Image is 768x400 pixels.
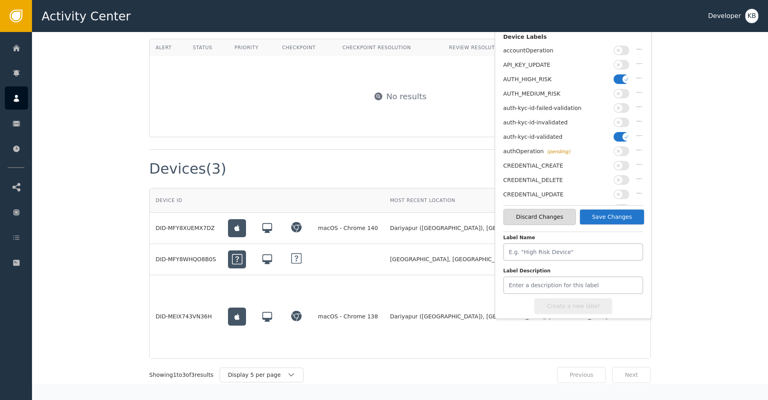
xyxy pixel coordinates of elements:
div: No results [386,90,427,102]
div: Showing 1 to 3 of 3 results [149,371,214,379]
div: macOS - Chrome 138 [318,312,378,321]
span: [GEOGRAPHIC_DATA], [GEOGRAPHIC_DATA], [GEOGRAPHIC_DATA] [390,255,574,264]
span: Dariyapur ([GEOGRAPHIC_DATA]), [GEOGRAPHIC_DATA], [GEOGRAPHIC_DATA] [390,312,608,321]
label: Label Name [503,234,643,243]
th: Status [187,39,228,56]
span: (pending) [547,149,570,154]
div: auth-kyc-id-invalidated [503,118,610,127]
div: Device Labels [503,33,643,45]
div: AUTH_HIGH_RISK [503,75,610,84]
button: Save Changes [579,209,645,225]
th: Checkpoint Resolution [336,39,443,56]
div: CREDENTIAL_CREATE [503,162,610,170]
div: Devices (3) [149,162,226,176]
input: Enter a description for this label [503,276,643,294]
div: Display 5 per page [228,371,287,379]
th: Most Recent Location [384,188,614,213]
div: macOS - Chrome 140 [318,224,378,232]
div: CREDENTIAL_DELETE [503,176,610,184]
th: Priority [228,39,276,56]
span: Activity Center [42,7,131,25]
div: DID-MFY8XUEMX7DZ [156,224,216,232]
div: API_KEY_UPDATE [503,61,610,69]
th: Device ID [150,188,222,213]
div: authOperation [503,147,610,156]
div: DEVICE_SEEN_ONCE [503,205,610,213]
th: Checkpoint [276,39,336,56]
button: KB [745,9,758,23]
div: DID-MEIX743VN36H [156,312,216,321]
th: Alert [150,39,187,56]
div: AUTH_MEDIUM_RISK [503,90,610,98]
div: DID-MFY8WHQO8B0S [156,255,216,264]
div: Developer [708,11,741,21]
input: E.g. "High Risk Device" [503,243,643,261]
label: Label Description [503,267,643,276]
div: auth-kyc-id-failed-validation [503,104,610,112]
th: Review Resolution [443,39,532,56]
span: Dariyapur ([GEOGRAPHIC_DATA]), [GEOGRAPHIC_DATA], [GEOGRAPHIC_DATA] [390,224,608,232]
div: CREDENTIAL_UPDATE [503,190,610,199]
div: accountOperation [503,46,610,55]
div: auth-kyc-id-validated [503,133,610,141]
button: Display 5 per page [220,368,304,382]
button: Discard Changes [503,209,576,225]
